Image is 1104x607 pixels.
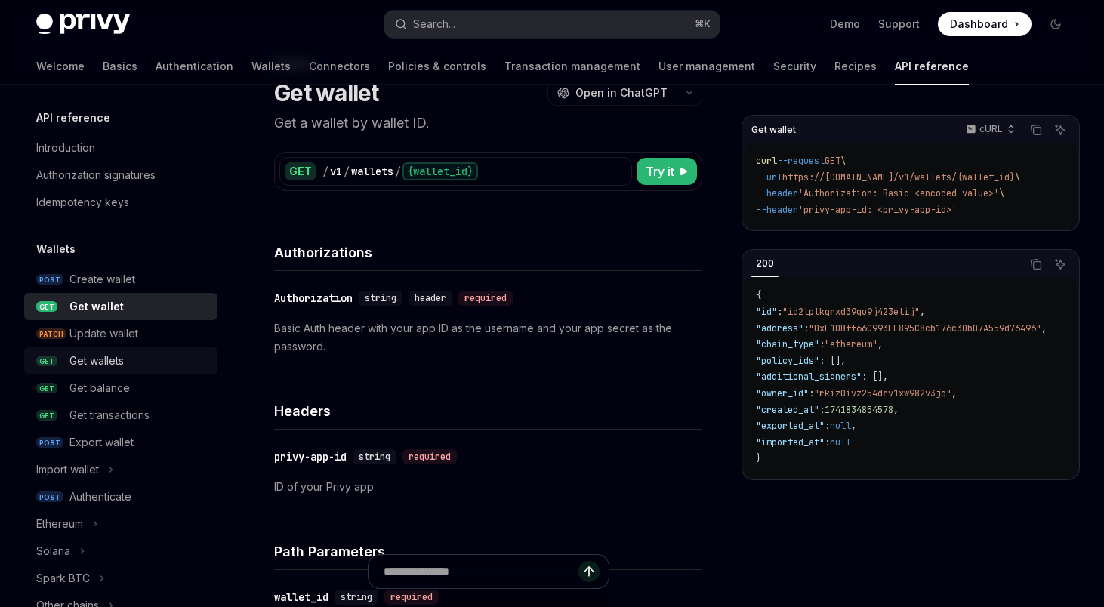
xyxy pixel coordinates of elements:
span: "rkiz0ivz254drv1xw982v3jq" [814,387,951,399]
span: : [819,338,825,350]
span: POST [36,437,63,448]
h5: API reference [36,109,110,127]
span: POST [36,491,63,503]
div: Idempotency keys [36,193,129,211]
div: Export wallet [69,433,134,451]
p: Get a wallet by wallet ID. [274,112,702,134]
a: Policies & controls [388,48,486,85]
span: null [830,420,851,432]
a: Wallets [251,48,291,85]
span: : [825,436,830,448]
span: string [365,292,396,304]
span: "additional_signers" [756,371,862,383]
button: Ask AI [1050,120,1070,140]
span: "id2tptkqrxd39qo9j423etij" [782,306,920,318]
span: "imported_at" [756,436,825,448]
a: Authorization signatures [24,162,217,189]
span: 'privy-app-id: <privy-app-id>' [798,204,957,216]
a: Authentication [156,48,233,85]
h1: Get wallet [274,79,379,106]
a: GETGet wallet [24,293,217,320]
div: Create wallet [69,270,135,288]
span: "owner_id" [756,387,809,399]
span: GET [36,383,57,394]
a: PATCHUpdate wallet [24,320,217,347]
p: Basic Auth header with your app ID as the username and your app secret as the password. [274,319,702,356]
span: string [359,451,390,463]
span: "0xF1DBff66C993EE895C8cb176c30b07A559d76496" [809,322,1041,334]
img: dark logo [36,14,130,35]
a: Security [773,48,816,85]
span: GET [36,356,57,367]
div: Get wallets [69,352,124,370]
span: : [], [862,371,888,383]
button: Ask AI [1050,254,1070,274]
h5: Wallets [36,240,76,258]
span: , [1041,322,1047,334]
div: / [395,164,401,179]
span: "ethereum" [825,338,877,350]
span: POST [36,274,63,285]
a: Transaction management [504,48,640,85]
div: GET [285,162,316,180]
div: wallets [351,164,393,179]
a: Recipes [834,48,877,85]
span: "policy_ids" [756,355,819,367]
a: Connectors [309,48,370,85]
span: { [756,289,761,301]
span: GET [36,410,57,421]
div: privy-app-id [274,449,347,464]
span: "address" [756,322,803,334]
span: Try it [646,162,674,180]
div: Get wallet [69,297,124,316]
span: : [777,306,782,318]
button: Toggle dark mode [1044,12,1068,36]
p: ID of your Privy app. [274,478,702,496]
span: --header [756,187,798,199]
h4: Headers [274,401,702,421]
div: / [322,164,328,179]
span: "id" [756,306,777,318]
span: Get wallet [751,124,796,136]
span: , [877,338,883,350]
div: Ethereum [36,515,83,533]
span: GET [825,155,840,167]
button: Open search [384,11,720,38]
div: {wallet_id} [402,162,478,180]
span: null [830,436,851,448]
div: / [344,164,350,179]
span: , [951,387,957,399]
a: GETGet wallets [24,347,217,374]
input: Ask a question... [384,555,578,588]
button: Toggle Spark BTC section [24,565,217,592]
span: PATCH [36,328,66,340]
span: "created_at" [756,404,819,416]
span: --request [777,155,825,167]
span: : [], [819,355,846,367]
button: Try it [637,158,697,185]
span: curl [756,155,777,167]
div: required [458,291,513,306]
div: Update wallet [69,325,138,343]
button: Send message [578,561,600,582]
div: Authenticate [69,488,131,506]
button: Toggle Import wallet section [24,456,217,483]
button: Toggle Solana section [24,538,217,565]
span: "exported_at" [756,420,825,432]
span: : [825,420,830,432]
div: required [402,449,457,464]
span: header [415,292,446,304]
a: GETGet transactions [24,402,217,429]
div: Solana [36,542,70,560]
a: POSTCreate wallet [24,266,217,293]
a: API reference [895,48,969,85]
p: cURL [979,123,1003,135]
h4: Authorizations [274,242,702,263]
span: 'Authorization: Basic <encoded-value>' [798,187,999,199]
div: Get transactions [69,406,150,424]
button: Open in ChatGPT [547,80,677,106]
span: https://[DOMAIN_NAME]/v1/wallets/{wallet_id} [782,171,1015,183]
span: GET [36,301,57,313]
a: POSTAuthenticate [24,483,217,510]
span: Dashboard [950,17,1008,32]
